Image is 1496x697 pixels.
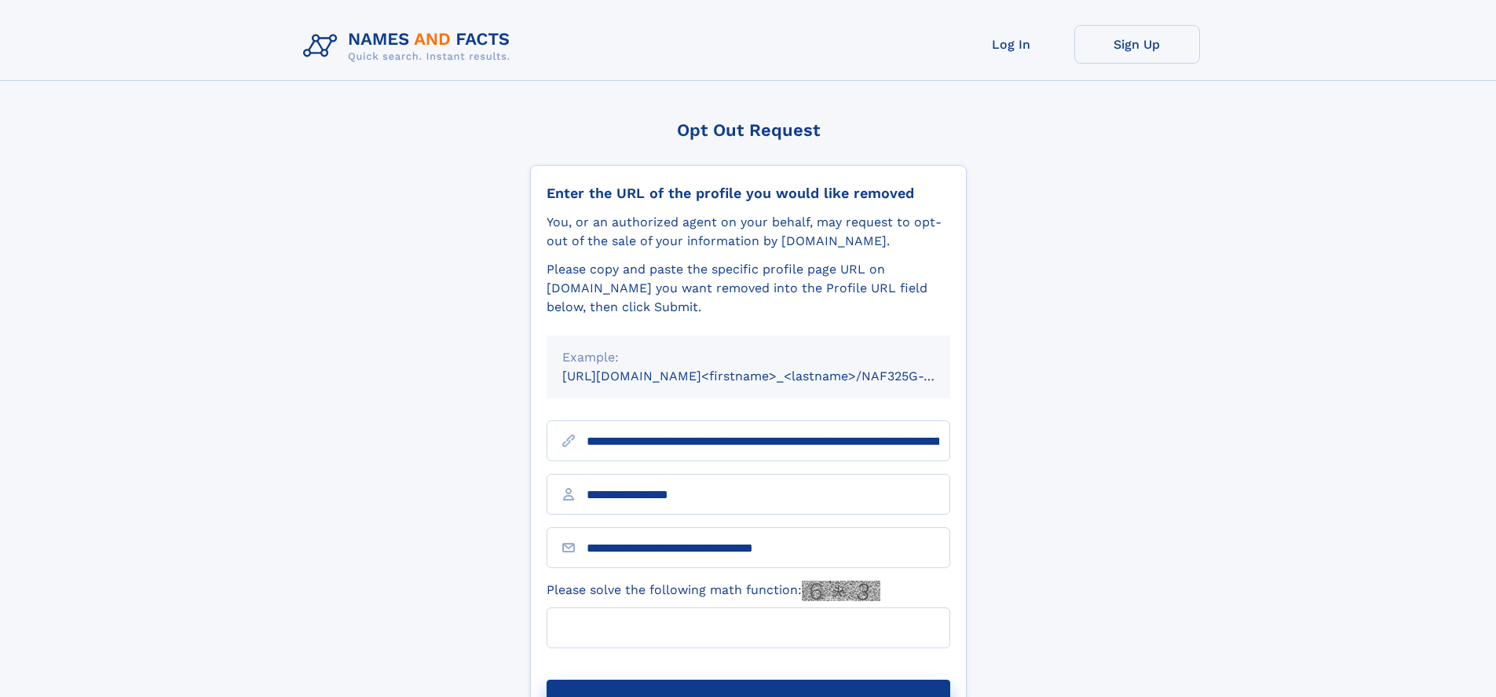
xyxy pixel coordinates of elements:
div: Please copy and paste the specific profile page URL on [DOMAIN_NAME] you want removed into the Pr... [547,260,950,317]
label: Please solve the following math function: [547,581,880,601]
div: You, or an authorized agent on your behalf, may request to opt-out of the sale of your informatio... [547,213,950,251]
div: Example: [562,348,935,367]
a: Sign Up [1074,25,1200,64]
div: Enter the URL of the profile you would like removed [547,185,950,202]
img: Logo Names and Facts [297,25,523,68]
div: Opt Out Request [530,120,967,140]
small: [URL][DOMAIN_NAME]<firstname>_<lastname>/NAF325G-xxxxxxxx [562,369,980,383]
a: Log In [949,25,1074,64]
